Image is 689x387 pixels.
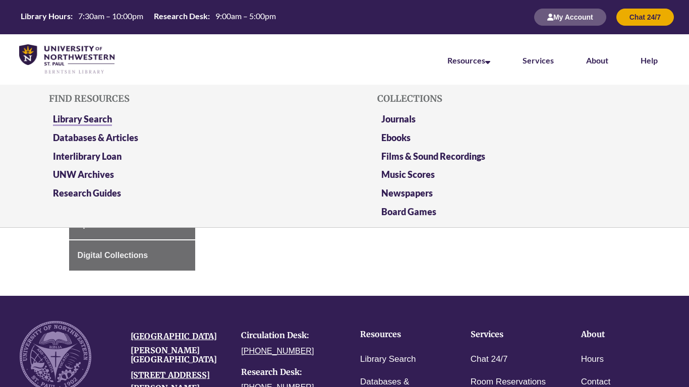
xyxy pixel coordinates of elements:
a: Interlibrary Loan [53,151,122,162]
a: About [586,55,608,65]
h4: Research Desk: [241,368,337,377]
a: Databases & Articles [53,132,138,143]
a: My Account [534,13,606,21]
a: Hours [581,352,604,367]
a: [PHONE_NUMBER] [241,347,314,355]
h4: [PERSON_NAME][GEOGRAPHIC_DATA] [131,346,226,364]
a: Music Scores [381,169,435,180]
span: 9:00am – 5:00pm [215,11,276,21]
span: 7:30am – 10:00pm [78,11,143,21]
button: Chat 24/7 [616,9,674,26]
a: UNW Archives [53,169,114,180]
h4: Resources [360,330,439,339]
a: Digital Collections [69,240,196,271]
h5: Collections [377,94,640,104]
a: Research Guides [53,187,121,199]
a: Library Search [360,352,416,367]
span: Special Book Collections [78,220,174,229]
img: UNWSP Library Logo [19,44,114,75]
a: Services [523,55,554,65]
th: Research Desk: [150,11,211,22]
th: Library Hours: [17,11,74,22]
a: Films & Sound Recordings [381,151,485,162]
a: Chat 24/7 [471,352,508,367]
a: Chat 24/7 [616,13,674,21]
a: Board Games [381,206,436,217]
a: [GEOGRAPHIC_DATA] [131,331,217,341]
a: Ebooks [381,132,411,143]
h5: Find Resources [49,94,312,104]
a: Journals [381,113,416,124]
a: Hours Today [17,11,280,24]
table: Hours Today [17,11,280,23]
a: Newspapers [381,187,433,199]
h4: Circulation Desk: [241,331,337,340]
a: Resources [447,55,490,65]
button: My Account [534,9,606,26]
h4: Services [471,330,550,339]
a: Library Search [53,113,112,126]
a: Help [641,55,658,65]
h4: About [581,330,660,339]
span: Digital Collections [78,251,148,260]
